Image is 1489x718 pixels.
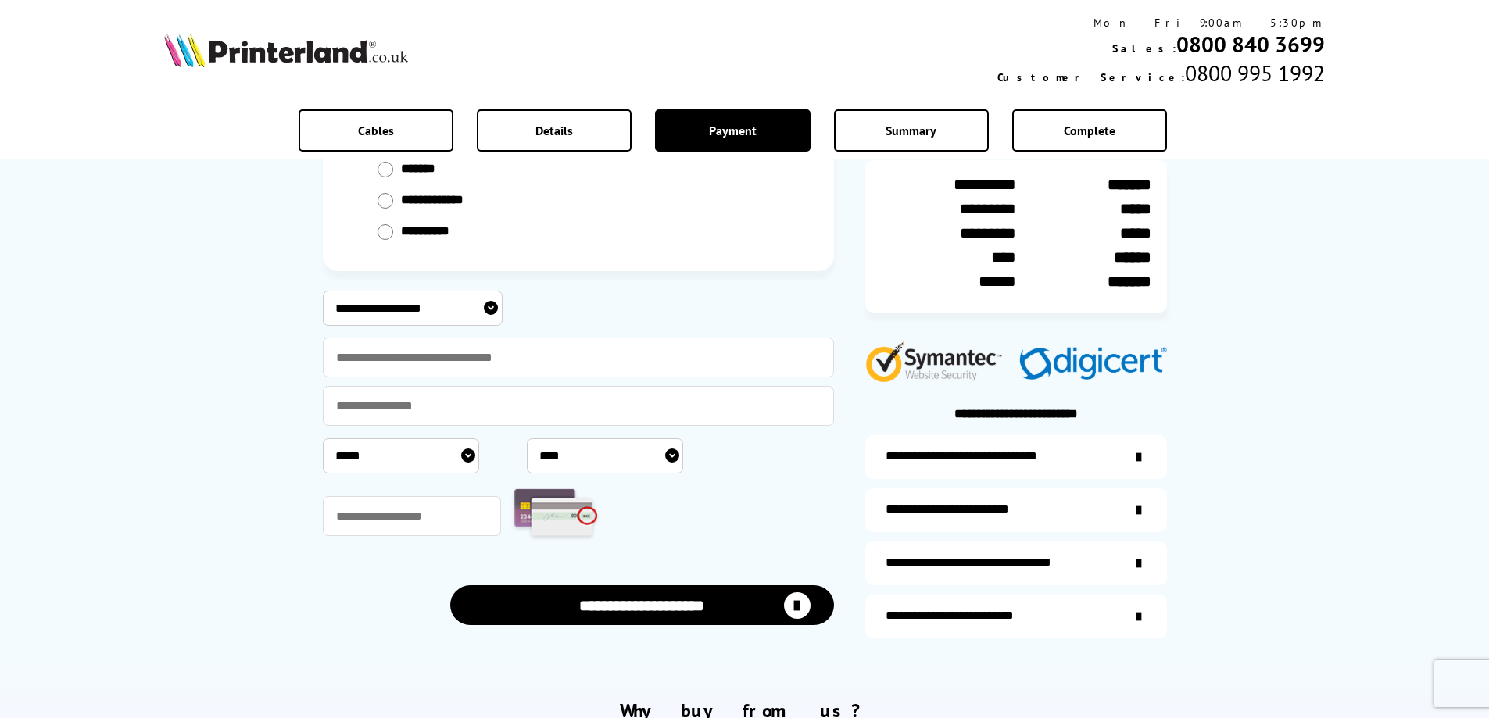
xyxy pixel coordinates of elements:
[358,123,394,138] span: Cables
[865,488,1167,532] a: items-arrive
[997,16,1325,30] div: Mon - Fri 9:00am - 5:30pm
[1176,30,1325,59] a: 0800 840 3699
[865,595,1167,638] a: secure-website
[997,70,1185,84] span: Customer Service:
[1064,123,1115,138] span: Complete
[709,123,757,138] span: Payment
[865,435,1167,479] a: additional-ink
[164,33,408,67] img: Printerland Logo
[886,123,936,138] span: Summary
[1112,41,1176,55] span: Sales:
[865,541,1167,585] a: additional-cables
[1185,59,1325,88] span: 0800 995 1992
[535,123,573,138] span: Details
